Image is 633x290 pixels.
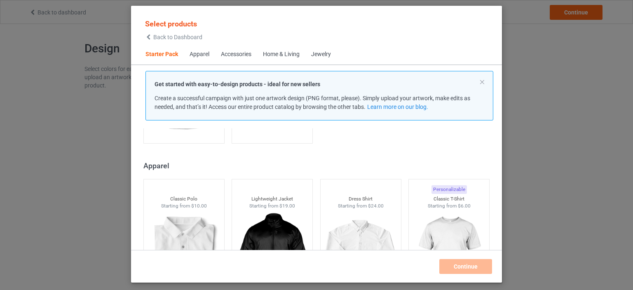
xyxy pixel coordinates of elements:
span: Create a successful campaign with just one artwork design (PNG format, please). Simply upload you... [155,95,470,110]
span: $19.00 [279,203,295,209]
div: Dress Shirt [321,196,401,203]
div: Classic T-Shirt [409,196,489,203]
div: Jewelry [311,50,331,59]
span: Back to Dashboard [153,34,202,40]
div: Apparel [190,50,209,59]
div: Classic Polo [144,196,224,203]
div: Lightweight Jacket [232,196,312,203]
a: Learn more on our blog. [367,104,428,110]
span: $24.00 [368,203,384,209]
div: Starting from [409,203,489,210]
div: Starting from [321,203,401,210]
strong: Get started with easy-to-design products - ideal for new sellers [155,81,320,87]
span: $6.00 [458,203,471,209]
div: Starting from [144,203,224,210]
div: Starting from [232,203,312,210]
div: Apparel [143,161,493,170]
span: Select products [145,19,197,28]
div: Home & Living [263,50,300,59]
div: Accessories [221,50,251,59]
div: Personalizable [431,185,467,194]
span: Starter Pack [140,45,184,64]
span: $10.00 [191,203,207,209]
